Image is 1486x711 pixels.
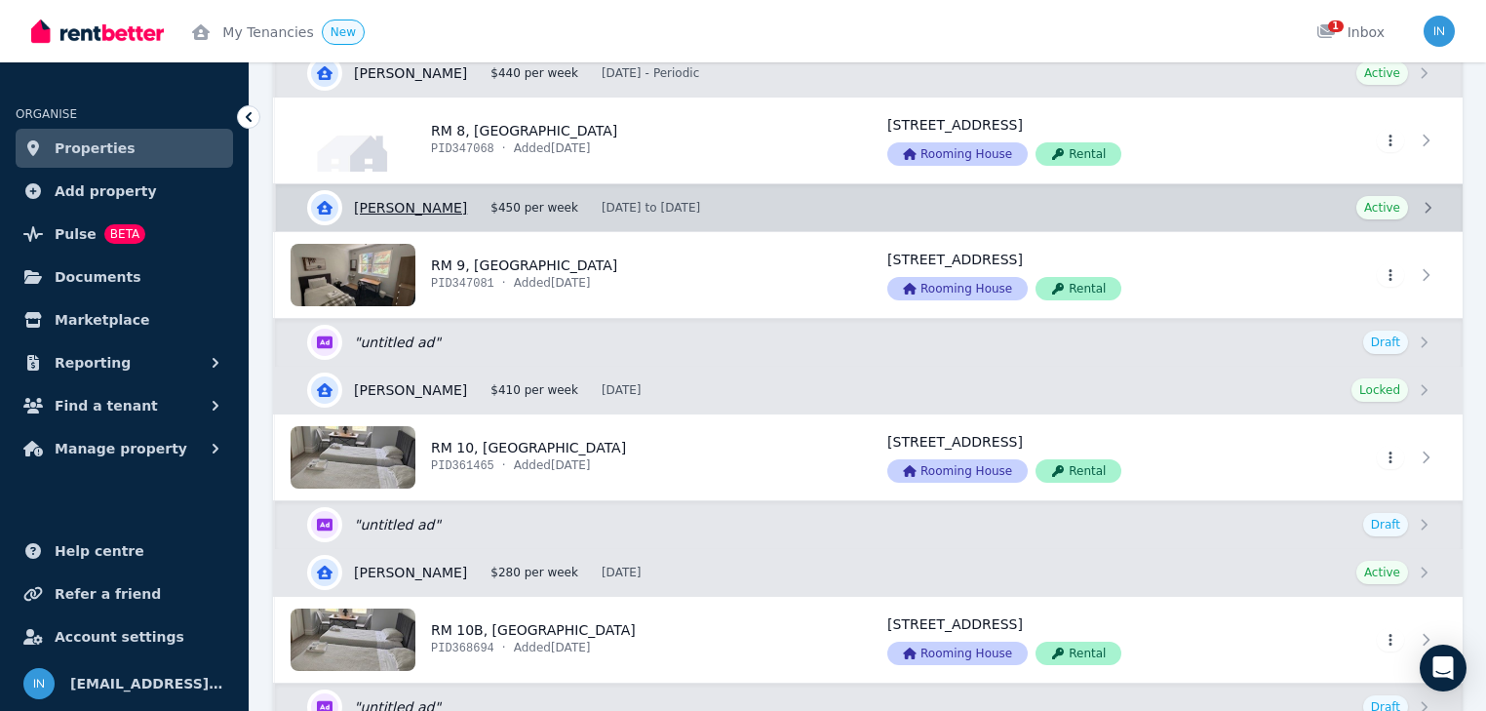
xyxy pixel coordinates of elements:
button: More options [1377,263,1404,287]
a: View details for RM 10, 4 Park Parade [864,415,1295,500]
span: New [331,25,356,39]
div: Open Intercom Messenger [1420,645,1466,691]
span: Refer a friend [55,582,161,606]
span: Documents [55,265,141,289]
span: Account settings [55,625,184,649]
a: Marketplace [16,300,233,339]
a: Edit listing: [276,319,1463,366]
a: View details for RM 9, 4 Park Parade [275,232,864,318]
img: RentBetter [31,17,164,46]
span: Help centre [55,539,144,563]
button: Manage property [16,429,233,468]
a: View details for Gomolemo Khomo [276,184,1463,231]
a: View details for Jasmin Wulfert [276,367,1463,414]
span: Properties [55,137,136,160]
a: View details for RM 8, 4 Park Parade [864,98,1295,183]
a: View details for RM 8, 4 Park Parade [275,98,864,183]
a: View details for RM 10B, 4 Park Parade [275,597,864,683]
a: Edit listing: [276,501,1463,548]
a: View details for RM 10, 4 Park Parade [1295,415,1463,500]
a: View details for RM 9, 4 Park Parade [864,232,1295,318]
button: Find a tenant [16,386,233,425]
div: Inbox [1316,22,1385,42]
img: info@museliving.com.au [1424,16,1455,47]
span: BETA [104,224,145,244]
a: View details for RM 10B, 4 Park Parade [1295,597,1463,683]
a: Properties [16,129,233,168]
a: Add property [16,172,233,211]
button: More options [1377,446,1404,469]
a: Refer a friend [16,574,233,613]
span: Reporting [55,351,131,375]
span: Pulse [55,222,97,246]
span: ORGANISE [16,107,77,121]
span: Marketplace [55,308,149,332]
a: View details for RM 8, 4 Park Parade [1295,98,1463,183]
button: Reporting [16,343,233,382]
a: View details for RM 10, 4 Park Parade [275,415,864,500]
a: View details for RM 10B, 4 Park Parade [864,597,1295,683]
a: Help centre [16,532,233,571]
span: Manage property [55,437,187,460]
span: 1 [1328,20,1344,32]
a: View details for Emme Larsen [276,549,1463,596]
a: Documents [16,257,233,296]
button: More options [1377,129,1404,152]
span: Find a tenant [55,394,158,417]
a: View details for RM 9, 4 Park Parade [1295,232,1463,318]
a: PulseBETA [16,215,233,254]
a: Account settings [16,617,233,656]
span: Add property [55,179,157,203]
img: info@museliving.com.au [23,668,55,699]
a: View details for Justeena Manwaring [276,50,1463,97]
span: [EMAIL_ADDRESS][DOMAIN_NAME] [70,672,225,695]
button: More options [1377,628,1404,652]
